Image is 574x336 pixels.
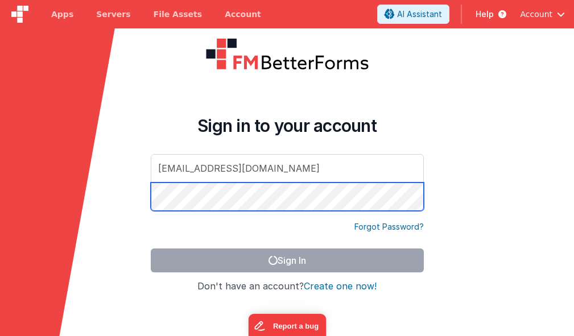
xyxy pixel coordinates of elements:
button: Create one now! [304,281,377,292]
input: Email Address [151,154,424,182]
span: Account [520,9,552,20]
span: Servers [96,9,130,20]
span: Apps [51,9,73,20]
button: Sign In [151,248,424,272]
h4: Sign in to your account [151,115,424,136]
span: File Assets [154,9,203,20]
button: Account [520,9,565,20]
span: Help [476,9,494,20]
h4: Don't have an account? [151,281,424,292]
button: AI Assistant [377,5,449,24]
a: Forgot Password? [354,221,424,233]
span: AI Assistant [397,9,442,20]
